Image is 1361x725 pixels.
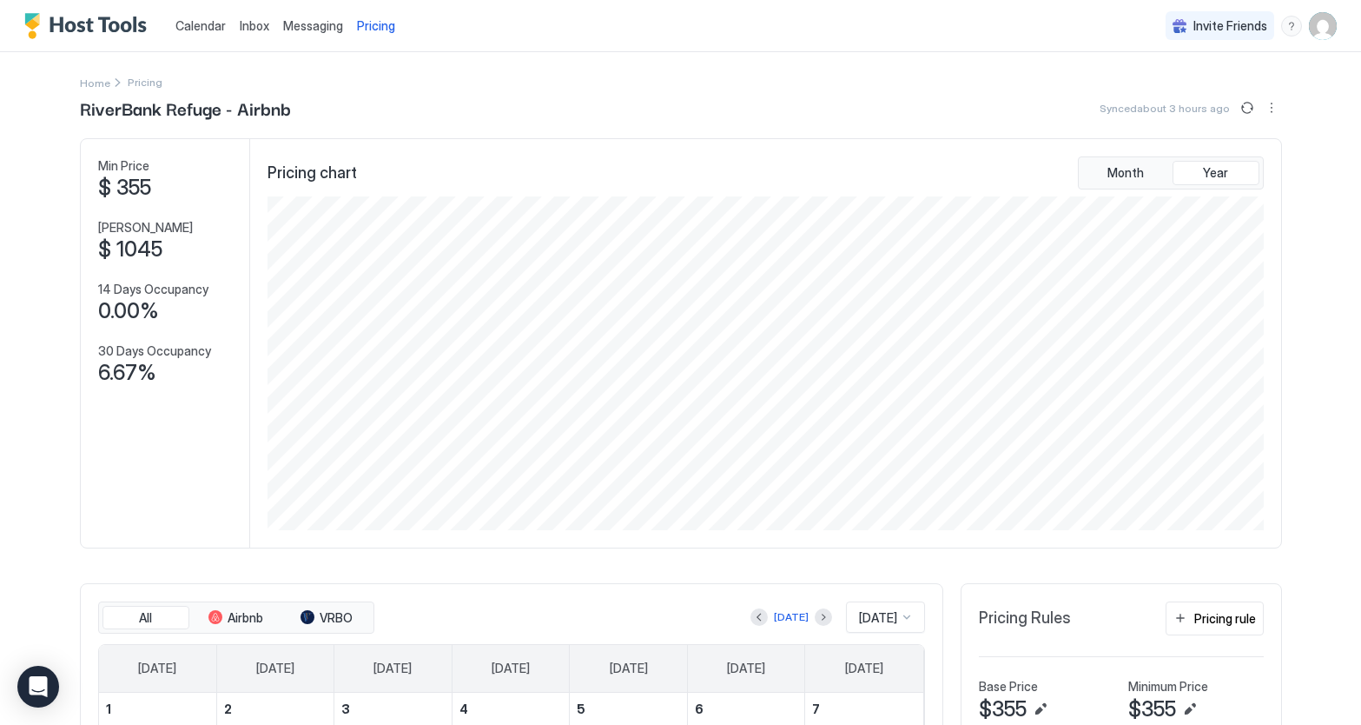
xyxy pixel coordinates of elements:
[771,607,811,628] button: [DATE]
[1173,161,1259,185] button: Year
[1261,97,1282,118] button: More options
[283,606,370,630] button: VRBO
[1128,696,1176,722] span: $355
[240,17,269,35] a: Inbox
[688,693,805,725] a: February 6, 2026
[592,645,665,692] a: Thursday
[217,693,334,725] a: February 2, 2026
[175,18,226,33] span: Calendar
[128,76,162,89] span: Breadcrumb
[1128,679,1208,695] span: Minimum Price
[812,702,820,716] span: 7
[228,610,263,626] span: Airbnb
[1237,97,1258,118] button: Sync prices
[1107,165,1144,181] span: Month
[373,661,412,676] span: [DATE]
[99,693,216,725] a: February 1, 2026
[1193,18,1267,34] span: Invite Friends
[98,602,374,635] div: tab-group
[805,693,922,725] a: February 7, 2026
[1194,609,1256,628] div: Pricing rule
[695,702,704,716] span: 6
[459,702,468,716] span: 4
[268,163,357,183] span: Pricing chart
[492,661,530,676] span: [DATE]
[774,609,809,625] div: [DATE]
[98,236,162,263] span: $ 1045
[845,661,883,676] span: [DATE]
[727,661,765,676] span: [DATE]
[710,645,783,692] a: Friday
[106,702,111,716] span: 1
[98,282,208,297] span: 14 Days Occupancy
[98,343,211,359] span: 30 Days Occupancy
[283,17,343,35] a: Messaging
[750,609,768,626] button: Previous month
[979,679,1038,695] span: Base Price
[256,661,294,676] span: [DATE]
[1309,12,1337,40] div: User profile
[1281,16,1302,37] div: menu
[283,18,343,33] span: Messaging
[356,645,429,692] a: Tuesday
[320,610,353,626] span: VRBO
[98,298,159,324] span: 0.00%
[979,696,1027,722] span: $355
[17,666,59,708] div: Open Intercom Messenger
[1078,156,1264,190] div: tab-group
[193,606,280,630] button: Airbnb
[121,645,194,692] a: Sunday
[138,661,176,676] span: [DATE]
[175,17,226,35] a: Calendar
[98,220,193,236] span: [PERSON_NAME]
[570,693,687,725] a: February 5, 2026
[1082,161,1169,185] button: Month
[341,702,350,716] span: 3
[1100,102,1230,115] span: Synced about 3 hours ago
[1203,165,1228,181] span: Year
[80,73,110,91] a: Home
[224,702,232,716] span: 2
[815,609,832,626] button: Next month
[979,609,1071,629] span: Pricing Rules
[577,702,585,716] span: 5
[357,18,395,34] span: Pricing
[610,661,648,676] span: [DATE]
[453,693,570,725] a: February 4, 2026
[1030,699,1051,720] button: Edit
[474,645,547,692] a: Wednesday
[102,606,189,630] button: All
[80,95,291,121] span: RiverBank Refuge - Airbnb
[239,645,312,692] a: Monday
[98,360,156,386] span: 6.67%
[80,76,110,90] span: Home
[1179,699,1200,720] button: Edit
[240,18,269,33] span: Inbox
[1261,97,1282,118] div: menu
[828,645,901,692] a: Saturday
[139,610,152,626] span: All
[80,73,110,91] div: Breadcrumb
[98,175,151,201] span: $ 355
[1166,602,1264,635] button: Pricing rule
[98,158,149,174] span: Min Price
[334,693,452,725] a: February 3, 2026
[859,610,897,626] span: [DATE]
[24,13,155,39] a: Host Tools Logo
